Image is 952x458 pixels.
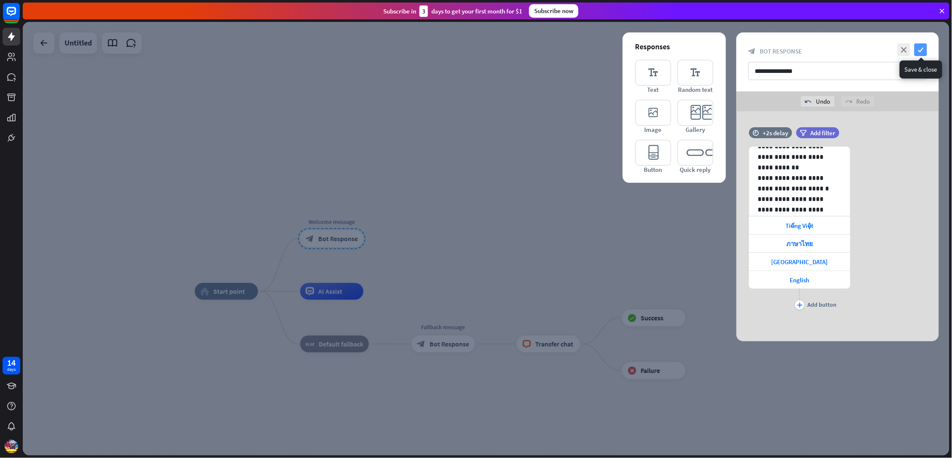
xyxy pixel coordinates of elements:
[763,129,788,137] div: +2s delay
[529,4,578,18] div: Subscribe now
[753,130,759,136] i: time
[811,129,836,137] span: Add filter
[790,276,809,284] span: English
[808,301,837,308] div: Add button
[7,367,16,372] div: days
[800,130,807,136] i: filter
[846,98,852,105] i: redo
[3,357,20,375] a: 14 days
[7,3,32,29] button: Open LiveChat chat widget
[420,5,428,17] div: 3
[797,303,803,308] i: plus
[760,47,802,55] span: Bot Response
[7,359,16,367] div: 14
[383,5,522,17] div: Subscribe in days to get your first month for $1
[786,222,814,230] span: Tiếng Việt
[805,98,812,105] i: undo
[801,96,835,107] div: Undo
[787,240,813,248] span: ภาษาไทย
[914,43,927,56] i: check
[772,258,828,266] span: [GEOGRAPHIC_DATA]
[748,48,756,55] i: block_bot_response
[842,96,874,107] div: Redo
[898,43,910,56] i: close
